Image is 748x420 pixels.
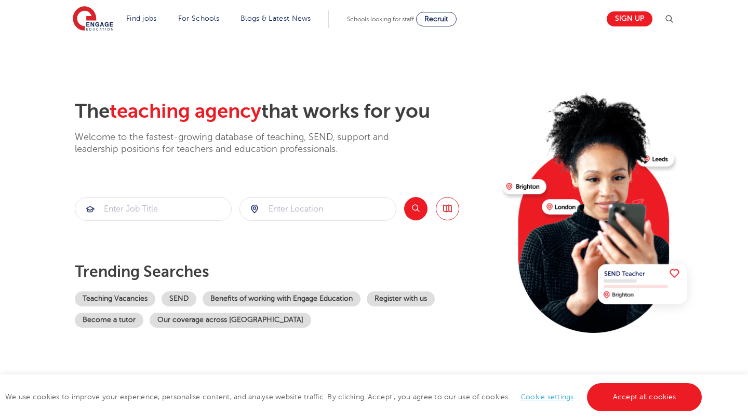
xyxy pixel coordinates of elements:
a: Teaching Vacancies [75,291,155,306]
a: Our coverage across [GEOGRAPHIC_DATA] [150,313,311,328]
button: Search [404,197,428,220]
div: Submit [75,197,232,221]
a: SEND [162,291,196,306]
a: Find jobs [126,15,157,22]
div: Submit [239,197,396,221]
span: teaching agency [110,100,261,122]
h2: The that works for you [75,100,494,123]
span: We use cookies to improve your experience, personalise content, and analyse website traffic. By c... [5,393,704,401]
a: Register with us [367,291,435,306]
p: Welcome to the fastest-growing database of teaching, SEND, support and leadership positions for t... [75,131,418,156]
a: Benefits of working with Engage Education [203,291,360,306]
a: Accept all cookies [587,383,702,411]
span: Recruit [424,15,448,23]
a: Blogs & Latest News [241,15,311,22]
span: Schools looking for staff [347,16,414,23]
a: Cookie settings [520,393,574,401]
a: Become a tutor [75,313,143,328]
img: Engage Education [73,6,113,32]
a: Recruit [416,12,457,26]
input: Submit [240,198,396,220]
input: Submit [75,198,231,220]
p: Trending searches [75,262,494,281]
a: For Schools [178,15,219,22]
a: Sign up [607,11,652,26]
